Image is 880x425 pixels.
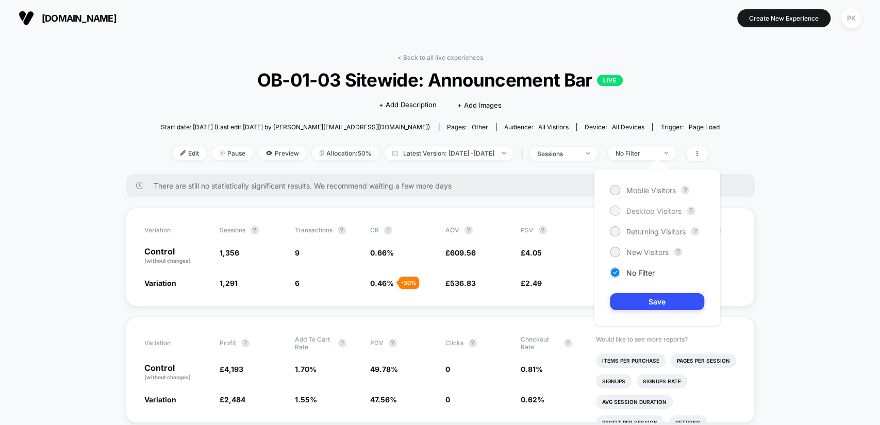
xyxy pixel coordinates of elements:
[612,123,644,131] span: all devices
[397,54,483,61] a: < Back to all live experiences
[212,146,253,160] span: Pause
[688,123,719,131] span: Page Load
[220,339,236,347] span: Profit
[838,8,865,29] button: PK
[224,365,243,373] span: 4,193
[472,123,488,131] span: other
[445,395,450,404] span: 0
[525,279,542,287] span: 2.49
[338,226,346,234] button: ?
[370,339,384,347] span: PDV
[399,277,419,289] div: - 30 %
[19,10,34,26] img: Visually logo
[220,248,239,257] span: 1,356
[144,258,191,264] span: (without changes)
[445,365,450,373] span: 0
[144,247,209,265] p: Control
[224,395,245,404] span: 2,484
[295,226,333,234] span: Transactions
[597,75,623,86] p: LIVE
[389,339,397,347] button: ?
[564,339,572,347] button: ?
[370,248,394,257] span: 0.66 %
[596,353,666,368] li: Items Per Purchase
[674,248,682,256] button: ?
[521,226,534,234] span: PSV
[295,248,300,257] span: 9
[144,364,209,381] p: Control
[445,226,459,234] span: AOV
[626,227,686,236] span: Returning Visitors
[295,395,317,404] span: 1.55 %
[626,268,655,277] span: No Filter
[687,207,695,215] button: ?
[521,335,559,351] span: Checkout Rate
[241,339,250,347] button: ?
[385,146,513,160] span: Latest Version: [DATE] - [DATE]
[220,150,225,156] img: end
[681,186,689,194] button: ?
[691,227,699,235] button: ?
[660,123,719,131] div: Trigger:
[295,335,333,351] span: Add To Cart Rate
[538,123,569,131] span: All Visitors
[445,279,476,287] span: £
[370,279,394,287] span: 0.46 %
[312,146,379,160] span: Allocation: 50%
[576,123,652,131] span: Device:
[626,207,682,215] span: Desktop Visitors
[258,146,307,160] span: Preview
[392,150,398,156] img: calendar
[154,181,734,190] span: There are still no statistically significant results. We recommend waiting a few more days
[519,146,529,161] span: |
[596,335,736,343] p: Would like to see more reports?
[370,226,379,234] span: CR
[737,9,831,27] button: Create New Experience
[144,395,176,404] span: Variation
[521,248,542,257] span: £
[616,149,657,157] div: No Filter
[447,123,488,131] div: Pages:
[320,150,324,156] img: rebalance
[586,152,590,155] img: end
[144,226,201,234] span: Variation
[370,395,397,404] span: 47.56 %
[338,339,346,347] button: ?
[450,279,476,287] span: 536.83
[189,69,691,91] span: OB-01-03 Sitewide: Announcement Bar
[464,226,473,234] button: ?
[626,186,676,195] span: Mobile Visitors
[220,279,238,287] span: 1,291
[537,150,578,158] div: sessions
[379,100,437,110] span: + Add Description
[596,395,673,409] li: Avg Session Duration
[525,248,542,257] span: 4.05
[144,374,191,380] span: (without changes)
[295,279,300,287] span: 6
[295,365,317,373] span: 1.70 %
[161,123,430,131] span: Start date: [DATE] (Last edit [DATE] by [PERSON_NAME][EMAIL_ADDRESS][DOMAIN_NAME])
[521,395,544,404] span: 0.62 %
[251,226,259,234] button: ?
[521,365,543,373] span: 0.81 %
[445,339,463,347] span: Clicks
[220,226,245,234] span: Sessions
[173,146,207,160] span: Edit
[671,353,736,368] li: Pages Per Session
[665,152,668,154] img: end
[370,365,398,373] span: 49.78 %
[469,339,477,347] button: ?
[450,248,476,257] span: 609.56
[445,248,476,257] span: £
[220,395,245,404] span: £
[220,365,243,373] span: £
[610,293,704,310] button: Save
[521,279,542,287] span: £
[144,335,201,351] span: Variation
[42,13,117,24] span: [DOMAIN_NAME]
[637,374,687,388] li: Signups Rate
[144,279,176,287] span: Variation
[841,8,861,28] div: PK
[384,226,392,234] button: ?
[15,10,120,26] button: [DOMAIN_NAME]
